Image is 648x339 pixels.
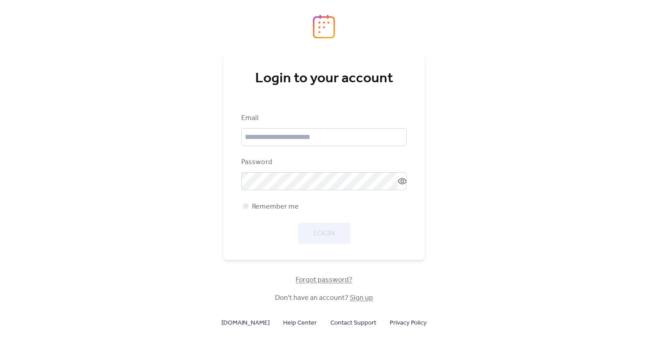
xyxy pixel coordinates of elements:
a: [DOMAIN_NAME] [221,317,270,328]
span: Privacy Policy [390,318,427,329]
a: Contact Support [330,317,376,328]
span: Help Center [283,318,317,329]
div: Login to your account [241,70,407,88]
a: Privacy Policy [390,317,427,328]
a: Forgot password? [296,277,352,282]
a: Sign up [350,291,373,305]
span: [DOMAIN_NAME] [221,318,270,329]
a: Help Center [283,317,317,328]
span: Forgot password? [296,275,352,285]
span: Don't have an account? [275,293,373,303]
div: Email [241,113,405,124]
img: logo [313,14,335,39]
span: Remember me [252,201,299,212]
span: Contact Support [330,318,376,329]
div: Password [241,157,405,168]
